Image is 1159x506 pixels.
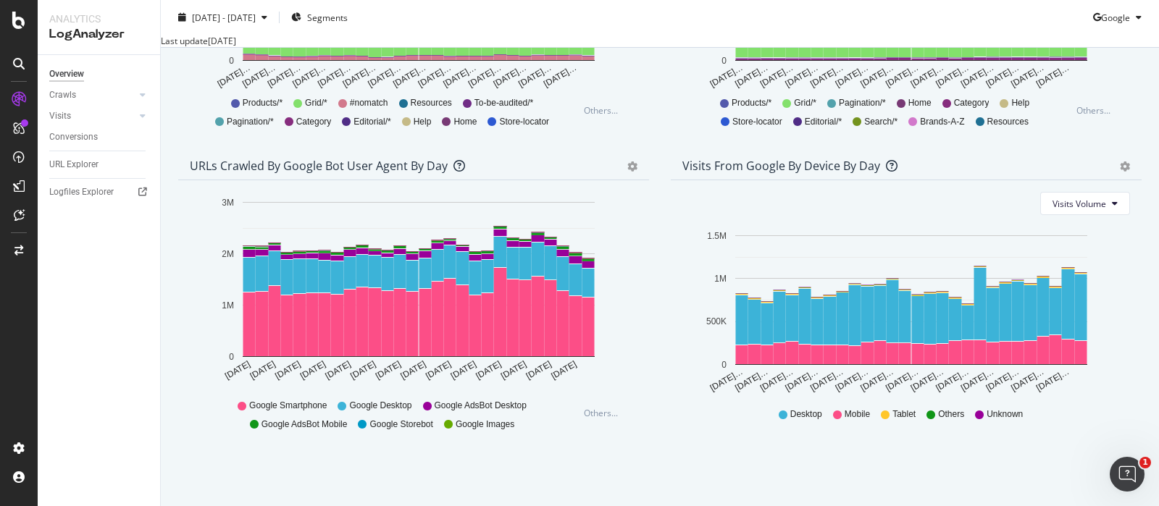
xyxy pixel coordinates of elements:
div: URLs Crawled by Google bot User Agent By Day [190,159,448,173]
span: Products/* [243,97,283,109]
text: [DATE] [248,359,277,381]
span: Mobile [845,408,870,421]
text: [DATE] [374,359,403,381]
text: [DATE] [524,359,553,381]
span: Store-locator [499,116,549,128]
span: Desktop [790,408,822,421]
text: 500K [706,317,727,327]
text: [DATE] [348,359,377,381]
div: Others... [584,104,624,117]
span: 1 [1139,457,1151,468]
text: 0 [721,360,727,370]
span: Home [908,97,932,109]
div: gear [1120,161,1130,172]
span: Google Images [456,418,514,431]
button: Segments [285,6,353,29]
svg: A chart. [682,227,1122,395]
a: Visits [49,109,135,124]
div: Visits From Google By Device By Day [682,159,880,173]
text: [DATE] [298,359,327,381]
span: Home [453,116,477,128]
div: Last update [161,35,236,47]
a: URL Explorer [49,157,150,172]
span: Unknown [987,408,1023,421]
text: 1M [222,300,234,311]
div: Crawls [49,88,76,103]
span: Editorial/* [805,116,842,128]
text: [DATE] [549,359,578,381]
a: Logfiles Explorer [49,185,150,200]
span: Google Storebot [369,418,432,431]
text: [DATE] [474,359,503,381]
span: #nomatch [350,97,388,109]
div: [DATE] [208,35,236,47]
text: 0 [229,352,234,362]
text: 0 [229,56,234,66]
span: Products/* [732,97,771,109]
span: Search/* [864,116,898,128]
span: [DATE] - [DATE] [192,11,256,23]
span: Tablet [892,408,916,421]
span: Category [296,116,332,128]
div: Overview [49,67,84,82]
text: 3M [222,198,234,208]
div: Others... [584,407,624,419]
div: Others... [1076,104,1117,117]
div: Visits [49,109,71,124]
span: Store-locator [732,116,782,128]
div: URL Explorer [49,157,99,172]
span: Pagination/* [839,97,886,109]
svg: A chart. [190,192,629,393]
span: Google Desktop [349,400,411,412]
text: [DATE] [449,359,478,381]
span: Resources [411,97,452,109]
div: Conversions [49,130,98,145]
text: [DATE] [223,359,252,381]
span: Brands-A-Z [920,116,964,128]
div: gear [627,161,637,172]
iframe: Intercom live chat [1110,457,1145,492]
text: [DATE] [324,359,353,381]
span: Help [414,116,432,128]
span: Google Smartphone [249,400,327,412]
a: Crawls [49,88,135,103]
text: 1.5M [707,231,727,241]
text: 2M [222,249,234,259]
a: Conversions [49,130,150,145]
span: Resources [987,116,1029,128]
text: [DATE] [273,359,302,381]
text: 0 [721,56,727,66]
span: Google [1101,11,1130,23]
span: Category [954,97,989,109]
text: [DATE] [499,359,528,381]
text: 1M [714,274,727,284]
div: LogAnalyzer [49,26,148,43]
span: Editorial/* [353,116,390,128]
span: To-be-audited/* [474,97,533,109]
span: Grid/* [305,97,327,109]
span: Segments [307,11,348,23]
text: [DATE] [424,359,453,381]
span: Google AdsBot Mobile [261,418,348,431]
span: Pagination/* [227,116,274,128]
button: Visits Volume [1040,192,1130,215]
button: Google [1093,6,1147,29]
span: Others [938,408,964,421]
a: Overview [49,67,150,82]
text: [DATE] [399,359,428,381]
div: Analytics [49,12,148,26]
span: Help [1011,97,1029,109]
span: Visits Volume [1053,198,1106,210]
span: Grid/* [794,97,816,109]
span: Google AdsBot Desktop [435,400,527,412]
div: Logfiles Explorer [49,185,114,200]
button: [DATE] - [DATE] [172,6,273,29]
